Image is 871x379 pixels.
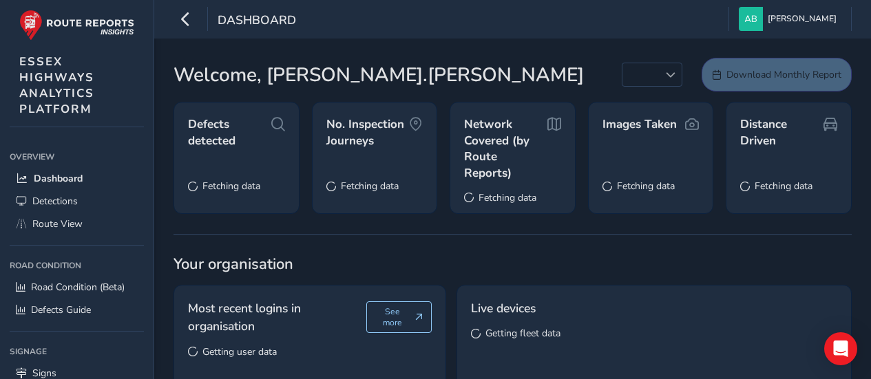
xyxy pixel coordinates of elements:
[32,195,78,208] span: Detections
[32,217,83,230] span: Route View
[34,172,83,185] span: Dashboard
[10,341,144,362] div: Signage
[188,116,271,149] span: Defects detected
[739,7,763,31] img: diamond-layout
[19,10,134,41] img: rr logo
[31,303,91,316] span: Defects Guide
[824,332,857,365] div: Open Intercom Messenger
[617,180,675,193] span: Fetching data
[10,190,144,213] a: Detections
[10,255,144,276] div: Road Condition
[10,276,144,299] a: Road Condition (Beta)
[19,54,94,117] span: ESSEX HIGHWAYS ANALYTICS PLATFORM
[326,116,410,149] span: No. Inspection Journeys
[485,327,560,340] span: Getting fleet data
[10,213,144,235] a: Route View
[375,306,410,328] span: See more
[602,116,677,133] span: Images Taken
[10,147,144,167] div: Overview
[366,301,432,333] button: See more
[202,345,277,358] span: Getting user data
[31,281,125,294] span: Road Condition (Beta)
[188,299,366,336] span: Most recent logins in organisation
[174,61,584,89] span: Welcome, [PERSON_NAME].[PERSON_NAME]
[218,12,296,31] span: Dashboard
[471,299,536,317] span: Live devices
[740,116,823,149] span: Distance Driven
[174,254,852,274] span: Your organisation
[202,180,260,193] span: Fetching data
[464,116,547,182] span: Network Covered (by Route Reports)
[755,180,812,193] span: Fetching data
[768,7,837,31] span: [PERSON_NAME]
[341,180,399,193] span: Fetching data
[739,7,841,31] button: [PERSON_NAME]
[479,191,536,204] span: Fetching data
[10,167,144,190] a: Dashboard
[10,299,144,321] a: Defects Guide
